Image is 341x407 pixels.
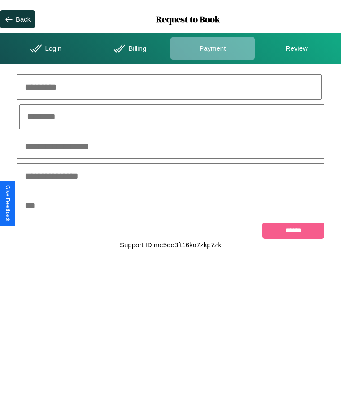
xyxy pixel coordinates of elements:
[170,37,255,60] div: Payment
[4,185,11,222] div: Give Feedback
[16,15,31,23] div: Back
[35,13,341,26] h1: Request to Book
[2,37,87,60] div: Login
[120,239,221,251] p: Support ID: me5oe3ft16ka7zkp7zk
[87,37,171,60] div: Billing
[255,37,339,60] div: Review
